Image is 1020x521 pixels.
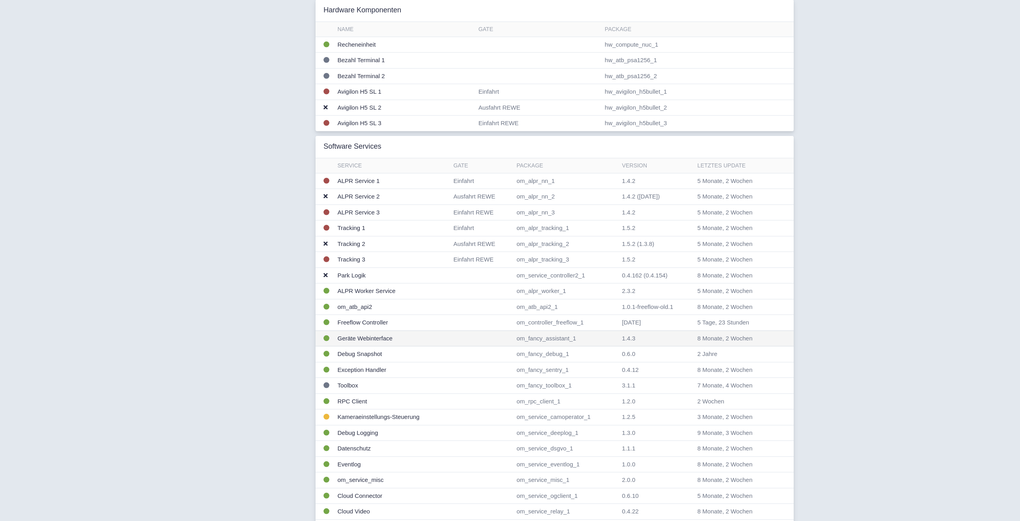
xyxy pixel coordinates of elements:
[513,456,619,472] td: om_service_eventlog_1
[334,362,450,378] td: Exception Handler
[513,204,619,220] td: om_alpr_nn_3
[622,209,635,216] span: 1.4.2
[694,409,779,425] td: 3 Monate, 2 Wochen
[334,53,475,69] td: Bezahl Terminal 1
[513,189,619,205] td: om_alpr_nn_2
[450,220,514,236] td: Einfahrt
[513,409,619,425] td: om_service_camoperator_1
[334,204,450,220] td: ALPR Service 3
[513,330,619,346] td: om_fancy_assistant_1
[694,267,779,283] td: 8 Monate, 2 Wochen
[622,256,635,263] span: 1.5.2
[475,100,602,116] td: Ausfahrt REWE
[694,236,779,252] td: 5 Monate, 2 Wochen
[513,472,619,488] td: om_service_misc_1
[513,393,619,409] td: om_rpc_client_1
[513,267,619,283] td: om_service_controller2_1
[334,330,450,346] td: Geräte Webinterface
[622,429,635,436] span: 1.3.0
[334,409,450,425] td: Kameraeinstellungs-Steuerung
[475,84,602,100] td: Einfahrt
[334,299,450,315] td: om_atb_api2
[450,252,514,268] td: Einfahrt REWE
[622,319,641,326] span: [DATE]
[622,461,635,468] span: 1.0.0
[513,441,619,457] td: om_service_dsgvo_1
[694,204,779,220] td: 5 Monate, 2 Wochen
[622,177,635,184] span: 1.4.2
[694,456,779,472] td: 8 Monate, 2 Wochen
[513,252,619,268] td: om_alpr_tracking_3
[694,346,779,362] td: 2 Jahre
[334,22,475,37] th: Name
[622,366,639,373] span: 0.4.12
[475,22,602,37] th: Gate
[622,382,635,389] span: 3.1.1
[694,315,779,331] td: 5 Tage, 23 Stunden
[334,504,450,520] td: Cloud Video
[334,116,475,131] td: Avigilon H5 SL 3
[694,283,779,299] td: 5 Monate, 2 Wochen
[513,236,619,252] td: om_alpr_tracking_2
[334,488,450,504] td: Cloud Connector
[694,425,779,441] td: 9 Monate, 3 Wochen
[334,456,450,472] td: Eventlog
[450,189,514,205] td: Ausfahrt REWE
[513,158,619,173] th: Package
[622,476,635,483] span: 2.0.0
[694,299,779,315] td: 8 Monate, 2 Wochen
[334,346,450,362] td: Debug Snapshot
[334,37,475,53] td: Recheneinheit
[622,287,635,294] span: 2.3.2
[637,193,660,200] span: ([DATE])
[622,224,635,231] span: 1.5.2
[622,508,639,515] span: 0.4.22
[513,315,619,331] td: om_controller_freeflow_1
[513,504,619,520] td: om_service_relay_1
[694,189,779,205] td: 5 Monate, 2 Wochen
[334,283,450,299] td: ALPR Worker Service
[334,378,450,394] td: Toolbox
[334,173,450,189] td: ALPR Service 1
[694,220,779,236] td: 5 Monate, 2 Wochen
[513,283,619,299] td: om_alpr_worker_1
[324,6,401,15] h3: Hardware Komponenten
[602,116,794,131] td: hw_avigilon_h5bullet_3
[694,362,779,378] td: 8 Monate, 2 Wochen
[602,84,794,100] td: hw_avigilon_h5bullet_1
[619,158,694,173] th: Version
[694,378,779,394] td: 7 Monate, 4 Wochen
[622,272,642,279] span: 0.4.162
[622,193,635,200] span: 1.4.2
[334,425,450,441] td: Debug Logging
[694,252,779,268] td: 5 Monate, 2 Wochen
[694,472,779,488] td: 8 Monate, 2 Wochen
[513,362,619,378] td: om_fancy_sentry_1
[622,445,635,452] span: 1.1.1
[513,220,619,236] td: om_alpr_tracking_1
[622,240,635,247] span: 1.5.2
[450,204,514,220] td: Einfahrt REWE
[513,378,619,394] td: om_fancy_toolbox_1
[602,68,794,84] td: hw_atb_psa1256_2
[513,346,619,362] td: om_fancy_debug_1
[450,158,514,173] th: Gate
[622,398,635,405] span: 1.2.0
[513,488,619,504] td: om_service_ogclient_1
[334,68,475,84] td: Bezahl Terminal 2
[622,335,635,342] span: 1.4.3
[475,116,602,131] td: Einfahrt REWE
[694,441,779,457] td: 8 Monate, 2 Wochen
[334,267,450,283] td: Park Logik
[602,22,794,37] th: Package
[334,236,450,252] td: Tracking 2
[694,330,779,346] td: 8 Monate, 2 Wochen
[334,84,475,100] td: Avigilon H5 SL 1
[513,173,619,189] td: om_alpr_nn_1
[334,472,450,488] td: om_service_misc
[513,299,619,315] td: om_atb_api2_1
[694,393,779,409] td: 2 Wochen
[622,413,635,420] span: 1.2.5
[334,158,450,173] th: Service
[637,240,654,247] span: (1.3.8)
